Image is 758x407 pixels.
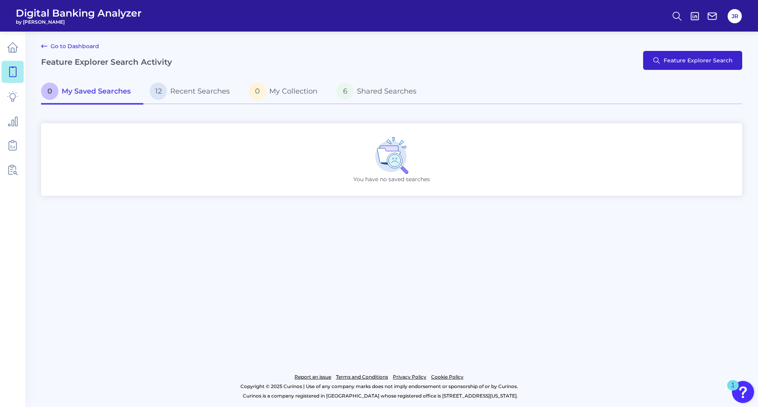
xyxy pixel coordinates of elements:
p: Copyright © 2025 Curinos | Use of any company marks does not imply endorsement or sponsorship of ... [39,382,719,391]
a: Privacy Policy [393,372,426,382]
button: Open Resource Center, 1 new notification [732,381,754,403]
p: Curinos is a company registered in [GEOGRAPHIC_DATA] whose registered office is [STREET_ADDRESS][... [41,391,719,401]
a: Go to Dashboard [41,41,99,51]
a: Cookie Policy [431,372,463,382]
span: by [PERSON_NAME] [16,19,142,25]
a: 0My Saved Searches [41,79,143,105]
span: Feature Explorer Search [664,57,733,64]
button: JR [728,9,742,23]
div: You have no saved searches [41,123,742,196]
a: Terms and Conditions [336,372,388,382]
a: Report an issue [295,372,331,382]
button: Feature Explorer Search [643,51,742,70]
h2: Feature Explorer Search Activity [41,57,172,67]
span: Recent Searches [170,87,230,96]
a: 12Recent Searches [143,79,242,105]
span: 6 [336,83,354,100]
div: 1 [731,385,735,396]
a: 0My Collection [242,79,330,105]
span: 12 [150,83,167,100]
span: Digital Banking Analyzer [16,7,142,19]
span: My Collection [269,87,317,96]
span: 0 [41,83,58,100]
span: 0 [249,83,266,100]
span: Shared Searches [357,87,417,96]
span: My Saved Searches [62,87,131,96]
a: 6Shared Searches [330,79,429,105]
